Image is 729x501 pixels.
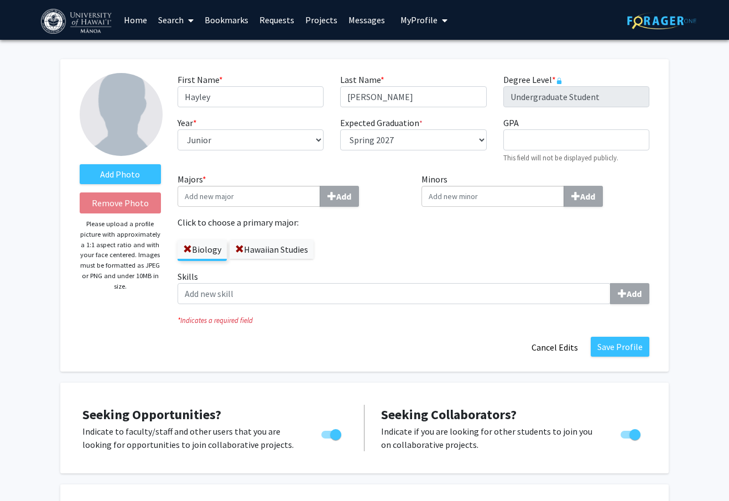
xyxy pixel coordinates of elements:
[421,186,564,207] input: MinorsAdd
[421,173,649,207] label: Minors
[627,288,642,299] b: Add
[254,1,300,39] a: Requests
[80,219,161,291] p: Please upload a profile picture with approximately a 1:1 aspect ratio and with your face centered...
[8,451,47,493] iframe: Chat
[41,9,114,34] img: University of Hawaiʻi at Mānoa Logo
[381,406,517,423] span: Seeking Collaborators?
[336,191,351,202] b: Add
[82,425,300,451] p: Indicate to faculty/staff and other users that you are looking for opportunities to join collabor...
[178,186,320,207] input: Majors*Add
[343,1,390,39] a: Messages
[178,116,197,129] label: Year
[178,270,649,304] label: Skills
[340,116,423,129] label: Expected Graduation
[178,173,405,207] label: Majors
[80,192,161,213] button: Remove Photo
[178,73,223,86] label: First Name
[503,116,519,129] label: GPA
[564,186,603,207] button: Minors
[230,240,314,259] label: Hawaiian Studies
[627,12,696,29] img: ForagerOne Logo
[616,425,647,441] div: Toggle
[320,186,359,207] button: Majors*
[610,283,649,304] button: Skills
[340,73,384,86] label: Last Name
[178,216,405,229] label: Click to choose a primary major:
[591,337,649,357] button: Save Profile
[300,1,343,39] a: Projects
[82,406,221,423] span: Seeking Opportunities?
[400,14,438,25] span: My Profile
[556,77,563,84] svg: This information is provided and automatically updated by University of Hawaiʻi at Mānoa and is n...
[178,240,227,259] label: Biology
[199,1,254,39] a: Bookmarks
[381,425,600,451] p: Indicate if you are looking for other students to join you on collaborative projects.
[178,315,649,326] i: Indicates a required field
[503,73,563,86] label: Degree Level
[524,337,585,358] button: Cancel Edits
[503,153,618,162] small: This field will not be displayed publicly.
[118,1,153,39] a: Home
[80,73,163,156] img: Profile Picture
[580,191,595,202] b: Add
[178,283,611,304] input: SkillsAdd
[153,1,199,39] a: Search
[80,164,161,184] label: AddProfile Picture
[317,425,347,441] div: Toggle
